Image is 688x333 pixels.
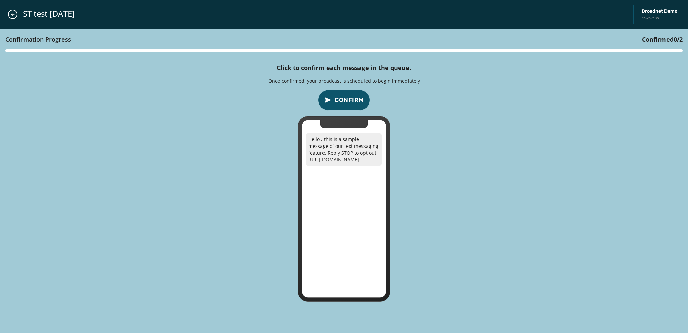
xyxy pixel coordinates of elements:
span: Confirm [335,95,364,105]
span: Broadnet Demo [642,8,677,15]
button: confirm-p2p-message-button [318,90,370,111]
h3: Confirmed / 2 [642,35,683,44]
p: Hello , this is a sample message of our text messaging feature. Reply STOP to opt out. [URL][DOMA... [306,133,382,166]
p: Once confirmed, your broadcast is scheduled to begin immediately [268,78,420,84]
span: 0 [674,35,677,43]
span: rbwave8h [642,15,677,21]
h4: Click to confirm each message in the queue. [277,63,411,72]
